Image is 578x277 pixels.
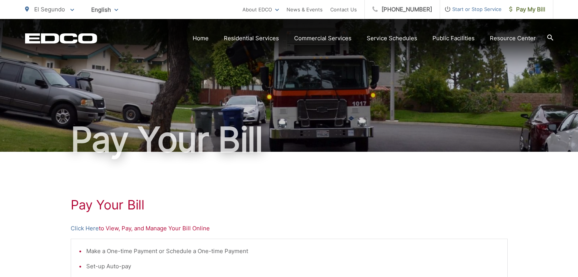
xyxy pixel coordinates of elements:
span: El Segundo [34,6,65,13]
a: News & Events [287,5,323,14]
a: EDCD logo. Return to the homepage. [25,33,97,44]
a: Click Here [71,224,99,233]
h1: Pay Your Bill [25,121,553,159]
a: Commercial Services [294,34,352,43]
span: English [86,3,124,16]
a: Residential Services [224,34,279,43]
a: Service Schedules [367,34,417,43]
p: to View, Pay, and Manage Your Bill Online [71,224,508,233]
a: Resource Center [490,34,536,43]
li: Set-up Auto-pay [86,262,500,271]
li: Make a One-time Payment or Schedule a One-time Payment [86,247,500,256]
a: Public Facilities [432,34,475,43]
a: About EDCO [242,5,279,14]
span: Pay My Bill [509,5,545,14]
h1: Pay Your Bill [71,197,508,212]
a: Contact Us [330,5,357,14]
a: Home [193,34,209,43]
